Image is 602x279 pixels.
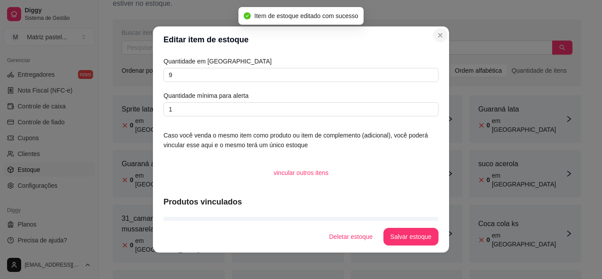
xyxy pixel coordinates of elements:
article: Quantidade mínima para alerta [164,91,438,100]
button: Salvar estoque [383,228,438,246]
button: Close [433,28,447,42]
button: vincular outros itens [267,164,336,182]
header: Editar item de estoque [153,26,449,53]
article: Produtos vinculados [164,196,438,208]
article: Quantidade em [GEOGRAPHIC_DATA] [164,56,438,66]
article: Caso você venda o mesmo item como produto ou item de complemento (adicional), você poderá vincula... [164,130,438,150]
span: check-circle [244,12,251,19]
span: Item de estoque editado com sucesso [254,12,358,19]
button: Deletar estoque [322,228,380,246]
